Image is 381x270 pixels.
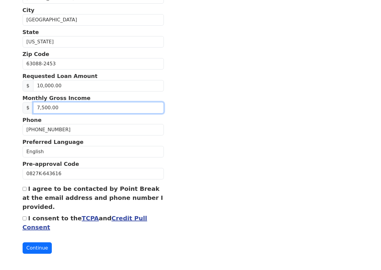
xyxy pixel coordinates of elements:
[23,94,164,102] p: Monthly Gross Income
[23,124,164,135] input: Phone
[82,215,99,222] a: TCPA
[23,73,98,79] strong: Requested Loan Amount
[23,102,33,113] span: $
[23,215,147,231] label: I consent to the and
[33,80,164,92] input: Requested Loan Amount
[33,102,164,113] input: 0.00
[23,51,49,57] strong: Zip Code
[23,80,33,92] span: $
[23,242,52,254] button: Continue
[23,161,79,167] strong: Pre-approval Code
[23,185,163,210] label: I agree to be contacted by Point Break at the email address and phone number I provided.
[23,29,39,35] strong: State
[23,7,35,13] strong: City
[23,58,164,70] input: Zip Code
[23,168,164,179] input: Pre-approval Code
[23,14,164,26] input: City
[23,117,42,123] strong: Phone
[23,139,84,145] strong: Preferred Language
